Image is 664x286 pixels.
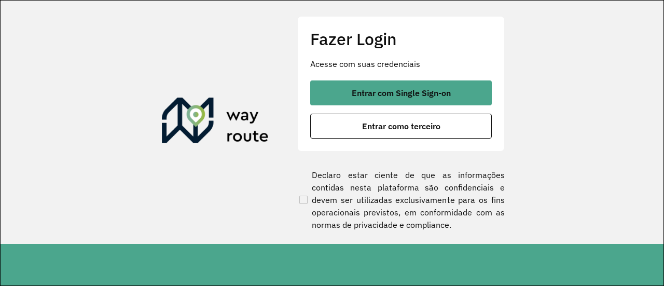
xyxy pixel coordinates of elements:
p: Acesse com suas credenciais [310,58,492,70]
img: Roteirizador AmbevTech [162,98,269,147]
span: Entrar como terceiro [362,122,440,130]
button: button [310,114,492,139]
label: Declaro estar ciente de que as informações contidas nesta plataforma são confidenciais e devem se... [297,169,505,231]
button: button [310,80,492,105]
span: Entrar com Single Sign-on [352,89,451,97]
h2: Fazer Login [310,29,492,49]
